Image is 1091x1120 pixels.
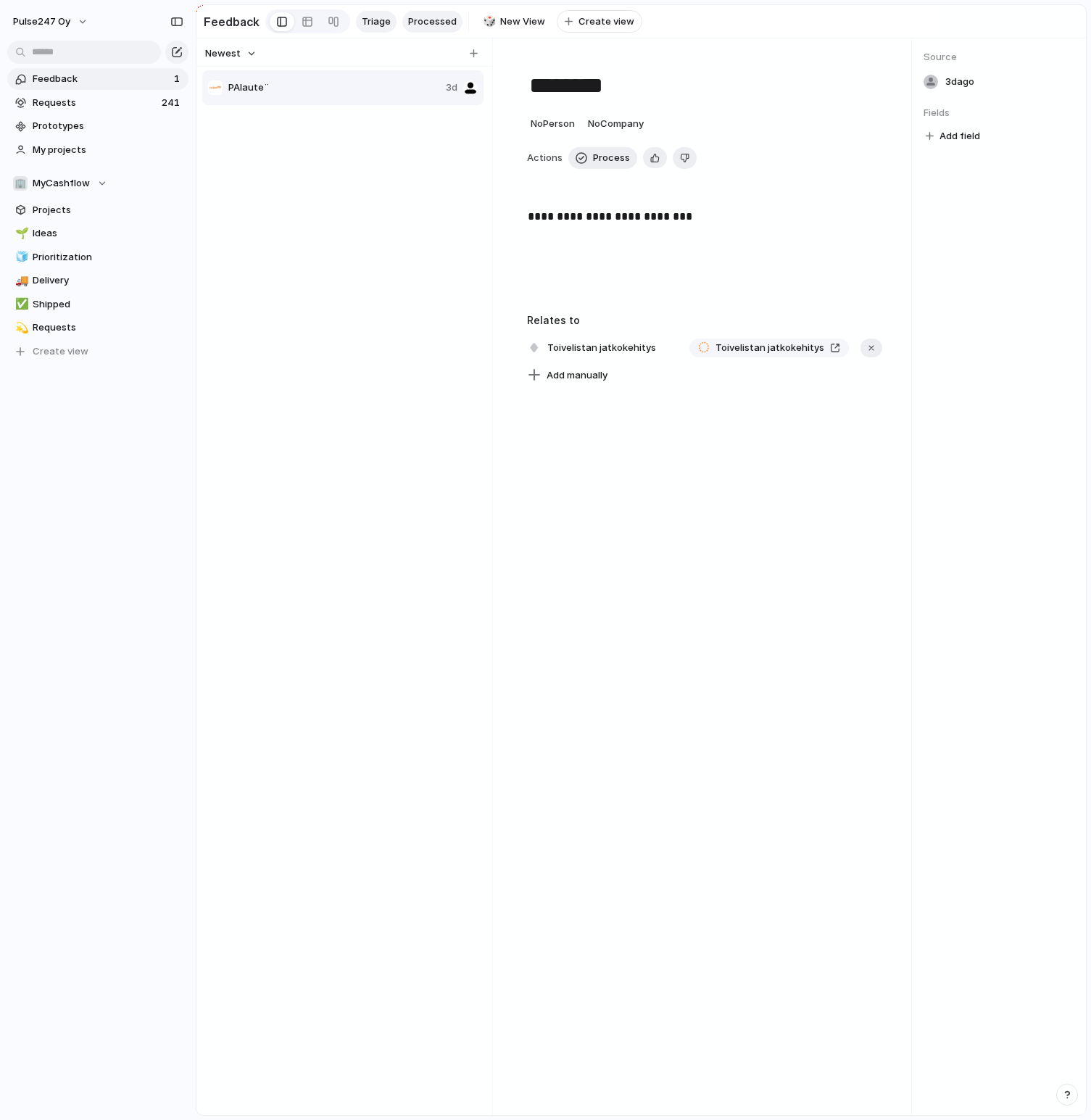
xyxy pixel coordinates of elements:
a: Prototypes [7,115,188,137]
span: Fields [924,106,1074,120]
h3: Relates to [527,312,882,328]
span: Triage [362,14,391,29]
button: NoCompany [584,112,647,136]
div: 🧊 [15,249,25,265]
span: Ideas [33,226,183,241]
button: Pulse247 Oy [7,10,96,33]
div: 🏢 [13,176,28,191]
div: 🚚 [15,273,25,289]
span: Processed [408,14,457,29]
span: PAlaute¨ [228,80,440,95]
button: Newest [203,44,259,63]
span: Requests [33,320,183,335]
span: Actions [527,151,563,165]
span: My projects [33,143,183,157]
a: ✅Shipped [7,294,188,315]
span: Source [924,50,1074,65]
span: Toivelistan jatkokehitys [715,341,824,355]
span: Process [593,151,630,165]
button: 🚚 [13,273,28,288]
span: Add manually [547,368,607,383]
span: Create view [578,14,634,29]
button: 💫 [13,320,28,335]
a: Triage [356,11,397,33]
a: 💫Requests [7,317,188,339]
button: Create view [557,10,642,33]
span: Delivery [33,273,183,288]
span: 1 [174,72,183,86]
a: 🧊Prioritization [7,246,188,268]
a: Feedback1 [7,68,188,90]
button: Delete [673,147,697,169]
button: 🏢MyCashflow [7,173,188,194]
a: Processed [402,11,462,33]
span: New View [500,14,545,29]
button: Create view [7,341,188,362]
span: MyCashflow [33,176,90,191]
a: 🎲New View [475,11,551,33]
a: Projects [7,199,188,221]
a: My projects [7,139,188,161]
span: Shipped [33,297,183,312]
div: ✅ [15,296,25,312]
a: 🌱Ideas [7,223,188,244]
span: 3d [446,80,457,95]
h2: Feedback [204,13,260,30]
button: Process [568,147,637,169]
button: Add field [924,127,982,146]
span: Projects [33,203,183,217]
div: 💫 [15,320,25,336]
span: Toivelistan jatkokehitys [543,338,660,358]
button: 🧊 [13,250,28,265]
span: Feedback [33,72,170,86]
a: 🚚Delivery [7,270,188,291]
button: ✅ [13,297,28,312]
a: Toivelistan jatkokehitys [689,339,849,357]
span: Add field [939,129,980,144]
span: Prioritization [33,250,183,265]
span: Create view [33,344,88,359]
span: Prototypes [33,119,183,133]
span: Requests [33,96,157,110]
div: 🎲 [483,13,493,30]
button: 🎲 [481,14,495,29]
button: 🌱 [13,226,28,241]
span: Pulse247 Oy [13,14,70,29]
span: 3d ago [945,75,974,89]
a: Requests241 [7,92,188,114]
span: No Person [531,117,575,129]
span: 241 [162,96,183,110]
span: Newest [205,46,241,61]
div: 🌱 [15,225,25,242]
span: No Company [588,117,644,129]
button: NoPerson [527,112,578,136]
button: Add manually [522,365,613,386]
